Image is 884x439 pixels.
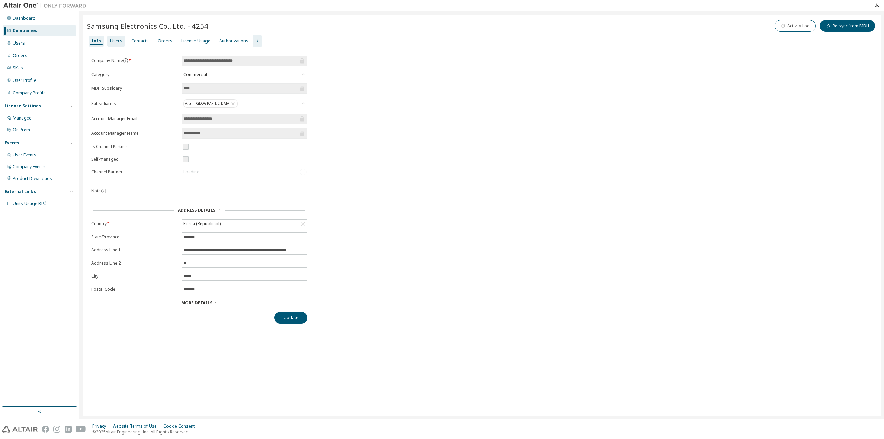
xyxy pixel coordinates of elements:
[183,169,203,175] div: Loading...
[13,176,52,181] div: Product Downloads
[183,99,238,108] div: Altair [GEOGRAPHIC_DATA]
[182,168,307,176] div: Loading...
[92,38,101,44] div: Info
[110,38,122,44] div: Users
[123,58,128,64] button: information
[13,201,47,207] span: Units Usage BI
[820,20,875,32] button: Re-sync from MDH
[775,20,816,32] button: Activity Log
[4,103,41,109] div: License Settings
[113,423,163,429] div: Website Terms of Use
[92,429,199,435] p: © 2025 Altair Engineering, Inc. All Rights Reserved.
[53,426,60,433] img: instagram.svg
[42,426,49,433] img: facebook.svg
[101,188,106,194] button: information
[182,70,307,79] div: Commercial
[2,426,38,433] img: altair_logo.svg
[182,220,222,228] div: Korea (Republic of)
[91,234,177,240] label: State/Province
[178,207,215,213] span: Address Details
[182,71,208,78] div: Commercial
[274,312,307,324] button: Update
[163,423,199,429] div: Cookie Consent
[91,144,177,150] label: Is Channel Partner
[91,86,177,91] label: MDH Subsidary
[182,220,307,228] div: Korea (Republic of)
[181,38,210,44] div: License Usage
[182,98,307,109] div: Altair [GEOGRAPHIC_DATA]
[91,101,177,106] label: Subsidiaries
[131,38,149,44] div: Contacts
[13,115,32,121] div: Managed
[4,189,36,194] div: External Links
[91,188,101,194] label: Note
[219,38,248,44] div: Authorizations
[91,131,177,136] label: Account Manager Name
[65,426,72,433] img: linkedin.svg
[91,287,177,292] label: Postal Code
[13,40,25,46] div: Users
[91,116,177,122] label: Account Manager Email
[3,2,90,9] img: Altair One
[13,28,37,34] div: Companies
[91,247,177,253] label: Address Line 1
[13,152,36,158] div: User Events
[13,16,36,21] div: Dashboard
[158,38,172,44] div: Orders
[13,90,46,96] div: Company Profile
[181,300,212,306] span: More Details
[13,78,36,83] div: User Profile
[13,164,46,170] div: Company Events
[13,65,23,71] div: SKUs
[4,140,19,146] div: Events
[91,72,177,77] label: Category
[91,156,177,162] label: Self-managed
[87,21,208,31] span: Samsung Electronics Co., Ltd. - 4254
[76,426,86,433] img: youtube.svg
[13,127,30,133] div: On Prem
[91,274,177,279] label: City
[91,58,177,64] label: Company Name
[13,53,27,58] div: Orders
[91,169,177,175] label: Channel Partner
[91,221,177,227] label: Country
[92,423,113,429] div: Privacy
[91,260,177,266] label: Address Line 2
